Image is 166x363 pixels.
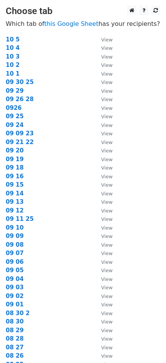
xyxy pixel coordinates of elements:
small: View [101,105,113,111]
strong: 09 05 [6,267,24,274]
a: 10 2 [6,62,20,68]
a: View [93,53,113,60]
a: View [93,293,113,300]
a: View [93,164,113,171]
a: 10 1 [6,70,20,77]
strong: 09 11 25 [6,216,34,222]
a: View [93,344,113,351]
strong: 09 25 [6,113,24,120]
a: View [93,105,113,111]
a: View [93,284,113,291]
a: View [93,96,113,103]
a: View [93,335,113,342]
a: View [93,327,113,334]
a: 10 4 [6,44,20,51]
small: View [101,233,113,239]
small: View [101,276,113,282]
small: View [101,131,113,136]
a: 09 02 [6,293,24,300]
a: 09 18 [6,164,24,171]
small: View [101,191,113,197]
a: View [93,258,113,265]
small: View [101,71,113,77]
small: View [101,328,113,333]
a: 08 26 [6,352,24,359]
a: View [93,301,113,308]
a: View [93,122,113,128]
a: 08 27 [6,344,24,351]
a: 10 5 [6,36,20,43]
a: View [93,310,113,317]
a: 09 14 [6,190,24,197]
a: View [93,113,113,120]
small: View [101,216,113,222]
small: View [101,242,113,248]
a: 10 3 [6,53,20,60]
small: View [101,45,113,51]
a: 09 12 [6,207,24,214]
strong: 09 07 [6,250,24,257]
a: 09 26 28 [6,96,34,103]
a: 09 06 [6,258,24,265]
a: 09 10 [6,224,24,231]
a: View [93,224,113,231]
a: 09 21 22 [6,139,34,146]
small: View [101,114,113,119]
a: 08 30 [6,318,24,325]
small: View [101,79,113,85]
a: View [93,241,113,248]
a: 09 16 [6,173,24,180]
a: View [93,198,113,205]
a: View [93,181,113,188]
strong: 08 28 [6,335,24,342]
small: View [101,157,113,162]
a: View [93,79,113,86]
small: View [101,148,113,154]
a: View [93,318,113,325]
a: View [93,139,113,146]
a: View [93,44,113,51]
small: View [101,54,113,60]
a: View [93,233,113,239]
a: View [93,267,113,274]
small: View [101,319,113,325]
small: View [101,259,113,265]
a: 09 04 [6,276,24,282]
a: 09 24 [6,122,24,128]
a: View [93,70,113,77]
strong: 09 19 [6,156,24,163]
strong: 09 09 [6,233,24,239]
a: View [93,130,113,137]
small: View [101,88,113,94]
small: View [101,208,113,214]
a: 09 08 [6,241,24,248]
small: View [101,293,113,299]
a: 09 30 25 [6,79,34,86]
a: 09 20 [6,147,24,154]
strong: 09 01 [6,301,24,308]
strong: 08 29 [6,327,24,334]
a: View [93,156,113,163]
small: View [101,285,113,290]
a: 08 30 2 [6,310,30,317]
a: 09 29 [6,87,24,94]
small: View [101,199,113,205]
a: View [93,147,113,154]
a: View [93,87,113,94]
